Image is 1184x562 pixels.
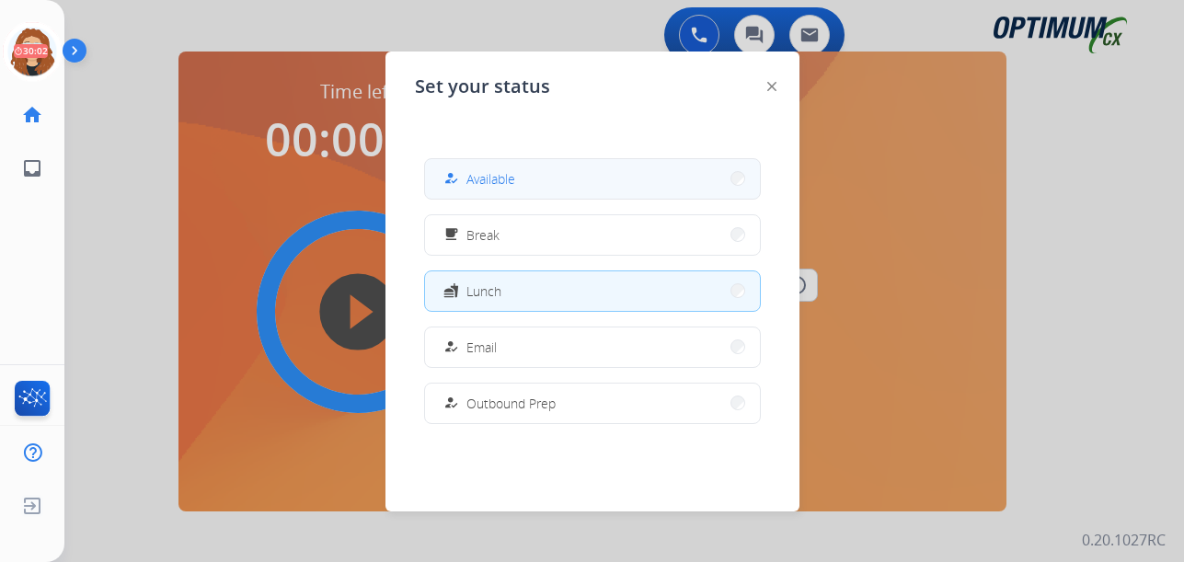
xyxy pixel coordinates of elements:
mat-icon: free_breakfast [443,227,458,243]
mat-icon: fastfood [443,283,458,299]
img: close-button [767,82,776,91]
mat-icon: inbox [21,157,43,179]
span: Set your status [415,74,550,99]
button: Lunch [425,271,760,311]
mat-icon: how_to_reg [443,396,458,411]
mat-icon: how_to_reg [443,339,458,355]
button: Email [425,327,760,367]
p: 0.20.1027RC [1082,529,1166,551]
span: Lunch [466,281,501,301]
span: Available [466,169,515,189]
span: Outbound Prep [466,394,556,413]
mat-icon: home [21,104,43,126]
button: Break [425,215,760,255]
button: Available [425,159,760,199]
button: Outbound Prep [425,384,760,423]
mat-icon: how_to_reg [443,171,458,187]
span: Email [466,338,497,357]
span: Break [466,225,500,245]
